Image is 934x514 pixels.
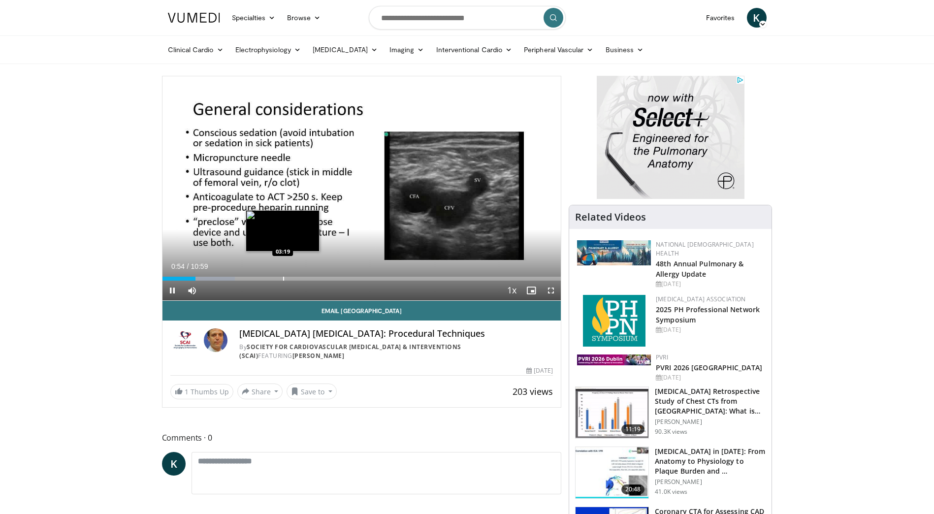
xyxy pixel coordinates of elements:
span: 203 views [513,385,553,397]
div: [DATE] [656,325,764,334]
p: [PERSON_NAME] [655,418,766,426]
button: Share [237,384,283,399]
img: 823da73b-7a00-425d-bb7f-45c8b03b10c3.150x105_q85_crop-smart_upscale.jpg [576,447,648,498]
span: / [187,262,189,270]
a: [MEDICAL_DATA] [307,40,384,60]
a: Peripheral Vascular [518,40,599,60]
img: Avatar [204,328,227,352]
button: Pause [162,281,182,300]
button: Save to [287,384,337,399]
h4: Related Videos [575,211,646,223]
img: c6978fc0-1052-4d4b-8a9d-7956bb1c539c.png.150x105_q85_autocrop_double_scale_upscale_version-0.2.png [583,295,645,347]
a: Specialties [226,8,282,28]
a: Imaging [384,40,430,60]
div: [DATE] [656,280,764,289]
span: Comments 0 [162,431,562,444]
span: 20:48 [621,484,645,494]
a: PVRI 2026 [GEOGRAPHIC_DATA] [656,363,762,372]
a: 11:19 [MEDICAL_DATA] Retrospective Study of Chest CTs from [GEOGRAPHIC_DATA]: What is the Re… [PE... [575,386,766,439]
input: Search topics, interventions [369,6,566,30]
p: [PERSON_NAME] [655,478,766,486]
iframe: Advertisement [597,76,744,199]
span: 11:19 [621,424,645,434]
a: [MEDICAL_DATA] Association [656,295,745,303]
a: 20:48 [MEDICAL_DATA] in [DATE]: From Anatomy to Physiology to Plaque Burden and … [PERSON_NAME] 4... [575,447,766,499]
button: Playback Rate [502,281,521,300]
a: [PERSON_NAME] [292,352,345,360]
button: Fullscreen [541,281,561,300]
a: K [162,452,186,476]
a: National [DEMOGRAPHIC_DATA] Health [656,240,754,257]
img: 33783847-ac93-4ca7-89f8-ccbd48ec16ca.webp.150x105_q85_autocrop_double_scale_upscale_version-0.2.jpg [577,354,651,365]
p: 90.3K views [655,428,687,436]
h4: [MEDICAL_DATA] [MEDICAL_DATA]: Procedural Techniques [239,328,553,339]
div: Progress Bar [162,277,561,281]
a: Society for Cardiovascular [MEDICAL_DATA] & Interventions (SCAI) [239,343,461,360]
span: 1 [185,387,189,396]
video-js: Video Player [162,76,561,301]
span: 10:59 [191,262,208,270]
a: Browse [281,8,326,28]
button: Enable picture-in-picture mode [521,281,541,300]
img: VuMedi Logo [168,13,220,23]
a: Interventional Cardio [430,40,518,60]
a: Electrophysiology [229,40,307,60]
img: c2eb46a3-50d3-446d-a553-a9f8510c7760.150x105_q85_crop-smart_upscale.jpg [576,387,648,438]
h3: [MEDICAL_DATA] in [DATE]: From Anatomy to Physiology to Plaque Burden and … [655,447,766,476]
div: By FEATURING [239,343,553,360]
a: Business [600,40,650,60]
a: 2025 PH Professional Network Symposium [656,305,760,324]
div: [DATE] [526,366,553,375]
a: Email [GEOGRAPHIC_DATA] [162,301,561,321]
button: Mute [182,281,202,300]
a: Favorites [700,8,741,28]
a: 1 Thumbs Up [170,384,233,399]
div: [DATE] [656,373,764,382]
a: K [747,8,767,28]
img: Society for Cardiovascular Angiography & Interventions (SCAI) [170,328,200,352]
span: 0:54 [171,262,185,270]
h3: [MEDICAL_DATA] Retrospective Study of Chest CTs from [GEOGRAPHIC_DATA]: What is the Re… [655,386,766,416]
img: b90f5d12-84c1-472e-b843-5cad6c7ef911.jpg.150x105_q85_autocrop_double_scale_upscale_version-0.2.jpg [577,240,651,265]
a: PVRI [656,353,668,361]
a: Clinical Cardio [162,40,229,60]
p: 41.0K views [655,488,687,496]
a: 48th Annual Pulmonary & Allergy Update [656,259,743,279]
img: image.jpeg [246,210,320,252]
